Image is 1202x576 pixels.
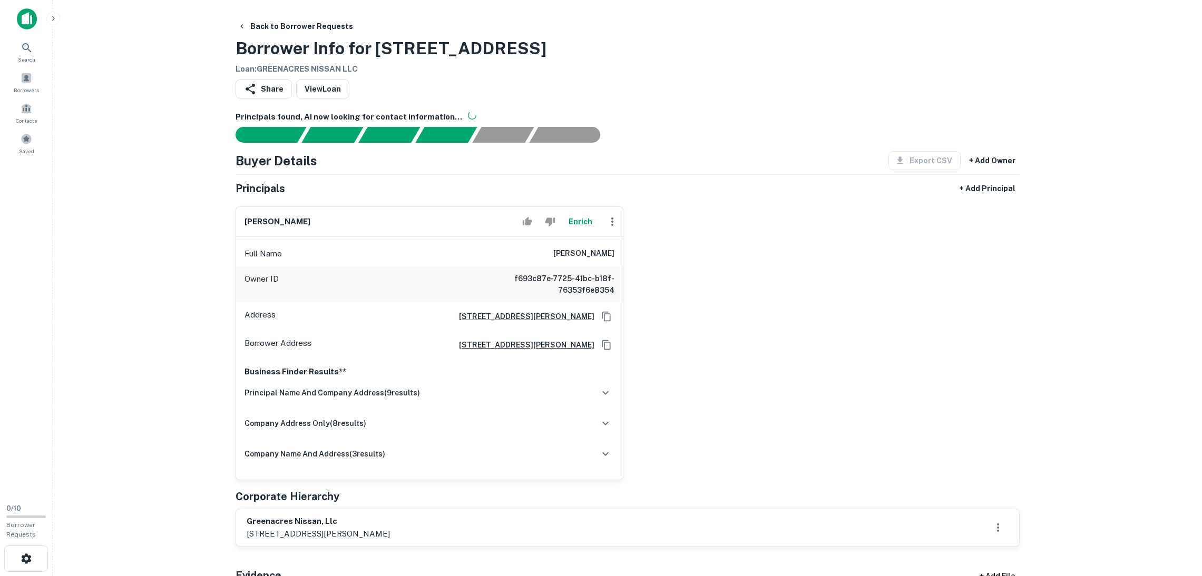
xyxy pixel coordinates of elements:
[245,273,279,296] p: Owner ID
[18,55,35,64] span: Search
[296,80,349,98] a: ViewLoan
[245,247,282,260] p: Full Name
[451,339,594,351] a: [STREET_ADDRESS][PERSON_NAME]
[19,147,34,155] span: Saved
[553,247,614,260] h6: [PERSON_NAME]
[236,181,285,196] h5: Principals
[16,116,37,125] span: Contacts
[472,127,534,143] div: Principals found, still searching for contact information. This may take time...
[1149,492,1202,542] iframe: Chat Widget
[3,98,50,127] a: Contacts
[245,337,311,353] p: Borrower Address
[14,86,39,94] span: Borrowers
[965,151,1020,170] button: + Add Owner
[301,127,363,143] div: Your request is received and processing...
[451,311,594,322] a: [STREET_ADDRESS][PERSON_NAME]
[6,504,21,512] span: 0 / 10
[488,273,614,296] h6: f693c87e-7725-41bc-b18f-76353f6e8354
[236,80,292,98] button: Share
[6,521,36,538] span: Borrower Requests
[247,528,390,540] p: [STREET_ADDRESS][PERSON_NAME]
[358,127,420,143] div: Documents found, AI parsing details...
[236,151,317,170] h4: Buyer Details
[17,8,37,29] img: capitalize-icon.png
[599,337,614,353] button: Copy Address
[415,127,477,143] div: Principals found, AI now looking for contact information...
[245,216,310,228] h6: [PERSON_NAME]
[3,37,50,66] a: Search
[233,17,357,36] button: Back to Borrower Requests
[541,211,559,232] button: Reject
[245,387,420,399] h6: principal name and company address ( 9 results)
[518,211,536,232] button: Accept
[236,63,546,75] h6: Loan : GREENACRES NISSAN LLC
[564,211,598,232] button: Enrich
[599,309,614,324] button: Copy Address
[245,365,614,378] p: Business Finder Results**
[530,127,613,143] div: AI fulfillment process complete.
[236,489,339,504] h5: Corporate Hierarchy
[3,68,50,96] a: Borrowers
[245,309,276,324] p: Address
[236,111,1020,123] h6: Principals found, AI now looking for contact information...
[236,36,546,61] h3: Borrower Info for [STREET_ADDRESS]
[955,179,1020,198] button: + Add Principal
[223,127,302,143] div: Sending borrower request to AI...
[245,418,366,429] h6: company address only ( 8 results)
[247,515,390,528] h6: greenacres nissan, llc
[245,448,385,460] h6: company name and address ( 3 results)
[3,129,50,157] a: Saved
